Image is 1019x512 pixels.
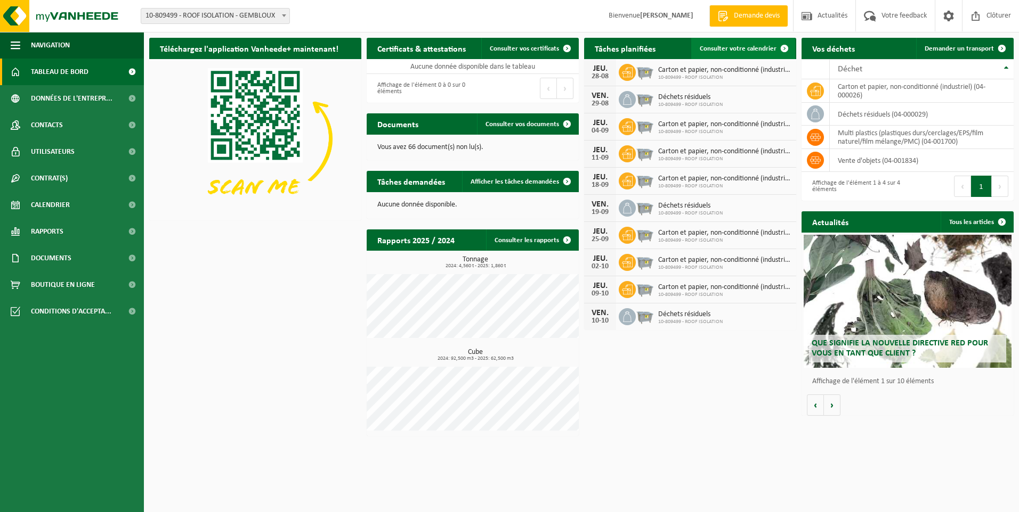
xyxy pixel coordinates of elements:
div: Affichage de l'élément 1 à 4 sur 4 éléments [807,175,902,198]
span: Utilisateurs [31,138,75,165]
h2: Documents [367,113,429,134]
span: 2024: 4,560 t - 2025: 1,860 t [372,263,579,269]
span: Contacts [31,112,63,138]
p: Vous avez 66 document(s) non lu(s). [377,144,568,151]
div: JEU. [589,282,611,290]
span: Boutique en ligne [31,271,95,298]
span: Carton et papier, non-conditionné (industriel) [658,147,791,156]
span: Consulter votre calendrier [700,45,777,52]
div: VEN. [589,309,611,317]
span: 10-809499 - ROOF ISOLATION - GEMBLOUX [141,8,290,24]
button: Previous [540,78,557,99]
span: 10-809499 - ROOF ISOLATION [658,210,723,217]
img: WB-2500-GAL-GY-01 [636,279,654,298]
strong: [PERSON_NAME] [640,12,693,20]
span: Que signifie la nouvelle directive RED pour vous en tant que client ? [812,339,988,358]
span: Déchet [838,65,862,73]
span: 10-809499 - ROOF ISOLATION [658,265,791,271]
div: VEN. [589,200,611,209]
span: Calendrier [31,192,70,218]
span: Conditions d'accepta... [31,298,111,325]
span: Navigation [31,32,70,59]
h2: Actualités [802,211,859,232]
button: Next [557,78,573,99]
button: Vorige [807,394,824,416]
h2: Rapports 2025 / 2024 [367,229,465,250]
span: Déchets résiduels [658,93,723,102]
img: WB-2500-GAL-GY-01 [636,198,654,216]
span: Carton et papier, non-conditionné (industriel) [658,229,791,237]
span: Carton et papier, non-conditionné (industriel) [658,66,791,75]
span: Contrat(s) [31,165,68,192]
span: Consulter vos certificats [490,45,559,52]
span: 10-809499 - ROOF ISOLATION [658,102,723,108]
p: Affichage de l'élément 1 sur 10 éléments [812,378,1008,385]
a: Consulter vos documents [477,113,578,135]
div: 18-09 [589,181,611,189]
h2: Tâches demandées [367,171,456,192]
img: WB-2500-GAL-GY-01 [636,307,654,325]
span: 10-809499 - ROOF ISOLATION [658,129,791,135]
div: 10-10 [589,317,611,325]
button: Volgende [824,394,840,416]
h2: Certificats & attestations [367,38,476,59]
div: JEU. [589,119,611,127]
span: 2024: 92,500 m3 - 2025: 62,500 m3 [372,356,579,361]
div: JEU. [589,173,611,181]
span: 10-809499 - ROOF ISOLATION [658,183,791,189]
h3: Cube [372,349,579,361]
span: Afficher les tâches demandées [471,178,559,185]
span: Données de l'entrepr... [31,85,112,112]
span: Rapports [31,218,63,245]
a: Afficher les tâches demandées [462,171,578,192]
h2: Tâches planifiées [584,38,666,59]
td: carton et papier, non-conditionné (industriel) (04-000026) [830,79,1014,103]
span: Tableau de bord [31,59,88,85]
td: Aucune donnée disponible dans le tableau [367,59,579,74]
img: WB-2500-GAL-GY-01 [636,89,654,108]
img: WB-2500-GAL-GY-01 [636,171,654,189]
span: Documents [31,245,71,271]
span: Déchets résiduels [658,202,723,210]
div: JEU. [589,146,611,154]
img: Download de VHEPlus App [149,59,361,218]
td: multi plastics (plastiques durs/cerclages/EPS/film naturel/film mélange/PMC) (04-001700) [830,126,1014,149]
div: 11-09 [589,154,611,162]
img: WB-2500-GAL-GY-01 [636,225,654,243]
span: Carton et papier, non-conditionné (industriel) [658,175,791,183]
div: 04-09 [589,127,611,135]
span: 10-809499 - ROOF ISOLATION [658,292,791,298]
div: 19-09 [589,209,611,216]
span: Déchets résiduels [658,310,723,319]
span: Demander un transport [925,45,994,52]
div: 02-10 [589,263,611,270]
a: Demande devis [709,5,788,27]
div: JEU. [589,254,611,263]
h2: Vos déchets [802,38,866,59]
span: Consulter vos documents [486,121,559,128]
span: 10-809499 - ROOF ISOLATION [658,237,791,244]
div: 25-09 [589,236,611,243]
span: 10-809499 - ROOF ISOLATION [658,156,791,162]
span: 10-809499 - ROOF ISOLATION [658,319,723,325]
img: WB-2500-GAL-GY-01 [636,144,654,162]
img: WB-2500-GAL-GY-01 [636,117,654,135]
span: Demande devis [731,11,782,21]
button: 1 [971,176,992,197]
a: Consulter les rapports [486,229,578,251]
a: Demander un transport [916,38,1013,59]
td: déchets résiduels (04-000029) [830,103,1014,126]
span: 10-809499 - ROOF ISOLATION [658,75,791,81]
span: Carton et papier, non-conditionné (industriel) [658,283,791,292]
div: 28-08 [589,73,611,80]
a: Consulter vos certificats [481,38,578,59]
a: Tous les articles [941,211,1013,233]
p: Aucune donnée disponible. [377,201,568,209]
div: 09-10 [589,290,611,298]
div: JEU. [589,64,611,73]
div: JEU. [589,227,611,236]
a: Que signifie la nouvelle directive RED pour vous en tant que client ? [804,235,1012,368]
button: Previous [954,176,971,197]
h2: Téléchargez l'application Vanheede+ maintenant! [149,38,349,59]
div: Affichage de l'élément 0 à 0 sur 0 éléments [372,77,467,100]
